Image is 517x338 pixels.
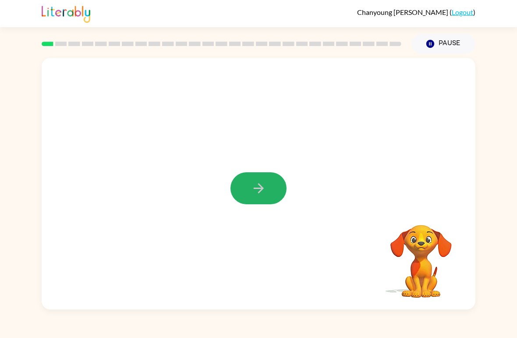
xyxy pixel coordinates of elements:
[452,8,473,16] a: Logout
[377,211,465,299] video: Your browser must support playing .mp4 files to use Literably. Please try using another browser.
[42,4,90,23] img: Literably
[357,8,475,16] div: ( )
[357,8,450,16] span: Chanyoung [PERSON_NAME]
[412,34,475,54] button: Pause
